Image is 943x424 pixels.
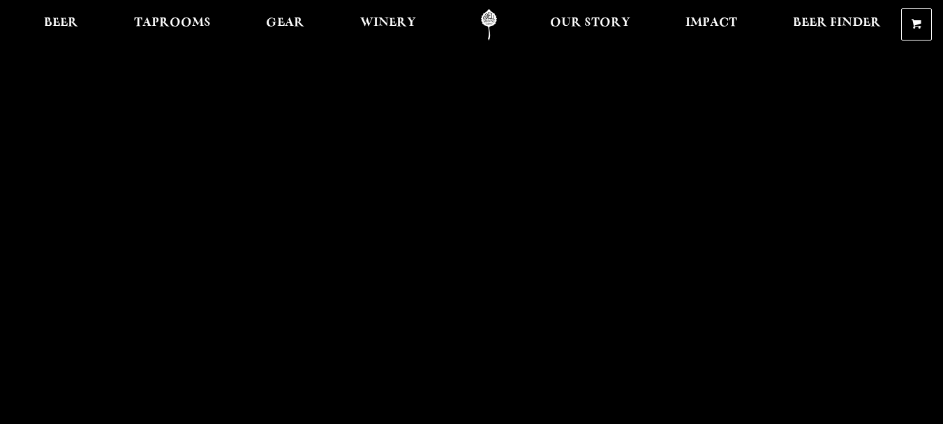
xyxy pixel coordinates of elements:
span: Beer Finder [793,17,881,29]
span: Gear [266,17,304,29]
span: Winery [360,17,416,29]
a: Beer [35,9,87,41]
span: Taprooms [134,17,211,29]
a: Our Story [541,9,639,41]
a: Gear [257,9,313,41]
a: Taprooms [125,9,220,41]
span: Impact [685,17,737,29]
span: Our Story [550,17,630,29]
a: Odell Home [463,9,515,41]
span: Beer [44,17,78,29]
a: Winery [351,9,425,41]
a: Impact [676,9,746,41]
a: Beer Finder [784,9,890,41]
